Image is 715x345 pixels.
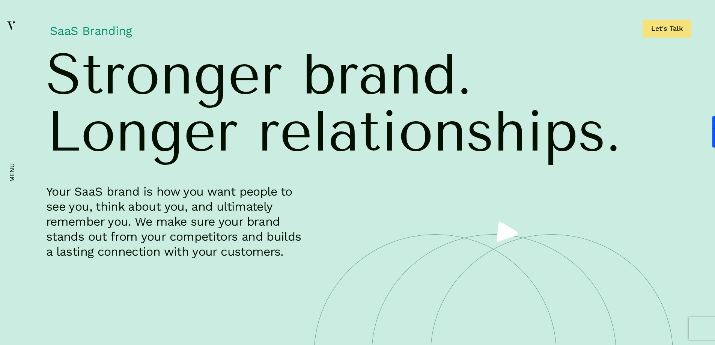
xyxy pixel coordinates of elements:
[8,163,16,182] em: menu
[46,103,238,160] span: Longer
[258,103,621,160] span: relationships.
[46,46,282,103] span: Stronger
[643,20,691,38] a: Let's Talk
[46,184,305,259] p: Your SaaS brand is how you want people to see you, think about you, and ultimately remember you. ...
[302,46,472,103] span: brand.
